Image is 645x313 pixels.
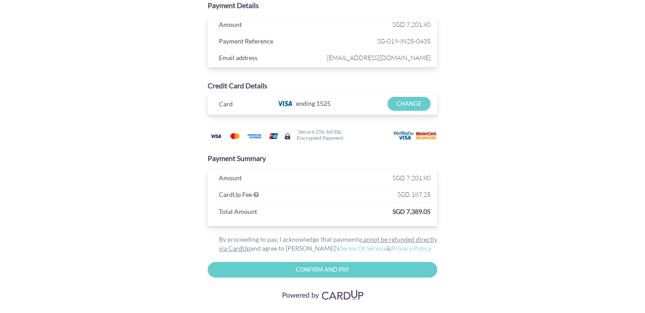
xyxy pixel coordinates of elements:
[245,130,263,142] img: American Express
[278,287,367,303] img: Visa, Mastercard
[212,206,287,219] div: Total Amount
[219,235,437,252] u: cannot be refunded directly via CardUp
[212,189,325,202] div: CardUp Fee
[325,35,431,47] span: SG-019-IN25-0435
[265,130,283,142] img: Union Pay
[212,19,325,32] div: Amount
[212,52,325,65] div: Email address
[316,100,331,107] span: 1525
[388,97,430,111] input: CHANGE
[296,97,315,110] span: ending
[287,206,437,219] div: SGD 7,389.05
[284,133,291,140] img: Secure lock
[208,0,437,11] div: Payment Details
[212,172,325,186] div: Amount
[207,130,225,142] img: Visa
[297,129,343,140] h6: Secure 256-bit SSL Encrypted Payment
[208,262,437,278] input: Confirm and Pay
[212,35,325,49] div: Payment Reference
[212,98,268,112] div: Card
[392,174,431,182] span: SGD 7,201.80
[391,244,431,252] a: Privacy Policy
[392,21,431,28] span: SGD 7,201.80
[393,131,438,141] img: User card
[325,52,431,63] span: [EMAIL_ADDRESS][DOMAIN_NAME]
[208,153,437,164] div: Payment Summary
[208,235,437,253] div: By proceeding to pay, I acknowledge that payments and agree to [PERSON_NAME]’s &
[208,81,437,91] div: Credit Card Details
[340,244,387,252] a: Terms Of Service
[325,189,437,202] div: SGD 187.25
[226,130,244,142] img: Mastercard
